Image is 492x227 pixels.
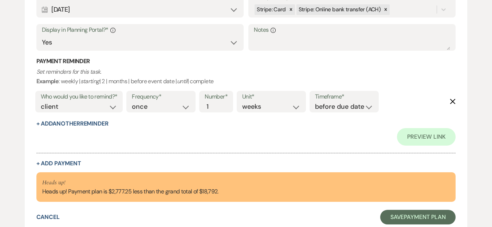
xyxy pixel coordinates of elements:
[80,77,99,85] i: starting
[36,121,109,127] button: + AddAnotherReminder
[242,92,300,102] label: Unit*
[36,67,456,86] p: : weekly | | 2 | months | before event date | | complete
[254,25,450,35] label: Notes
[42,3,238,17] div: [DATE]
[42,178,219,196] div: Heads up! Payment plan is $2,777.25 less than the grand total of $18,792.
[41,92,118,102] label: Who would you like to remind?*
[42,25,238,35] label: Display in Planning Portal?*
[42,178,219,188] p: Heads up!
[257,6,286,13] span: Stripe: Card
[36,214,60,220] button: Cancel
[36,68,101,76] i: Set reminders for this task.
[205,92,228,102] label: Number*
[132,92,190,102] label: Frequency*
[36,161,81,166] button: + Add Payment
[315,92,373,102] label: Timeframe*
[397,128,456,146] a: Preview Link
[36,57,456,65] h3: Payment Reminder
[299,6,381,13] span: Stripe: Online bank transfer (ACH)
[380,210,456,224] button: SavePayment Plan
[36,77,59,85] b: Example
[177,77,188,85] i: until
